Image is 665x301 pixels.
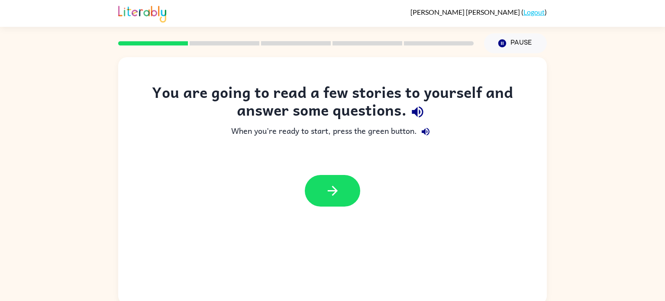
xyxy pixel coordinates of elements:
[523,8,545,16] a: Logout
[136,83,529,123] div: You are going to read a few stories to yourself and answer some questions.
[118,3,166,23] img: Literably
[410,8,547,16] div: ( )
[410,8,521,16] span: [PERSON_NAME] [PERSON_NAME]
[484,33,547,53] button: Pause
[136,123,529,140] div: When you're ready to start, press the green button.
